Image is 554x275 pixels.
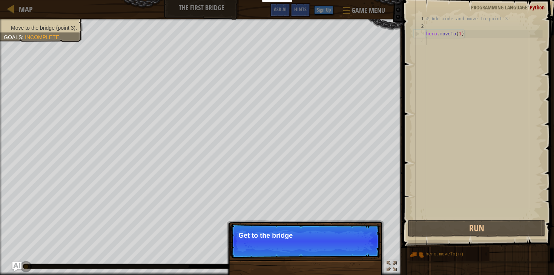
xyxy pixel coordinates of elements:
[337,3,390,21] button: Game Menu
[12,262,21,271] button: Ask AI
[413,38,426,45] div: 4
[351,6,385,15] span: Game Menu
[530,4,545,11] span: Python
[413,23,426,30] div: 2
[22,34,25,40] span: :
[314,6,333,15] button: Sign Up
[15,4,33,14] a: Map
[527,4,530,11] span: :
[408,220,545,237] button: Run
[4,34,22,40] span: Goals
[414,30,426,38] div: 3
[294,6,307,13] span: Hints
[274,6,287,13] span: Ask AI
[270,3,290,17] button: Ask AI
[426,252,464,257] span: hero.moveTo(n)
[471,4,527,11] span: Programming language
[413,15,426,23] div: 1
[25,34,59,40] span: Incomplete
[410,248,424,262] img: portrait.png
[11,25,77,31] span: Move to the bridge (point 3).
[238,232,372,239] p: Get to the bridge
[19,4,33,14] span: Map
[4,24,77,32] li: Move to the bridge (point 3).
